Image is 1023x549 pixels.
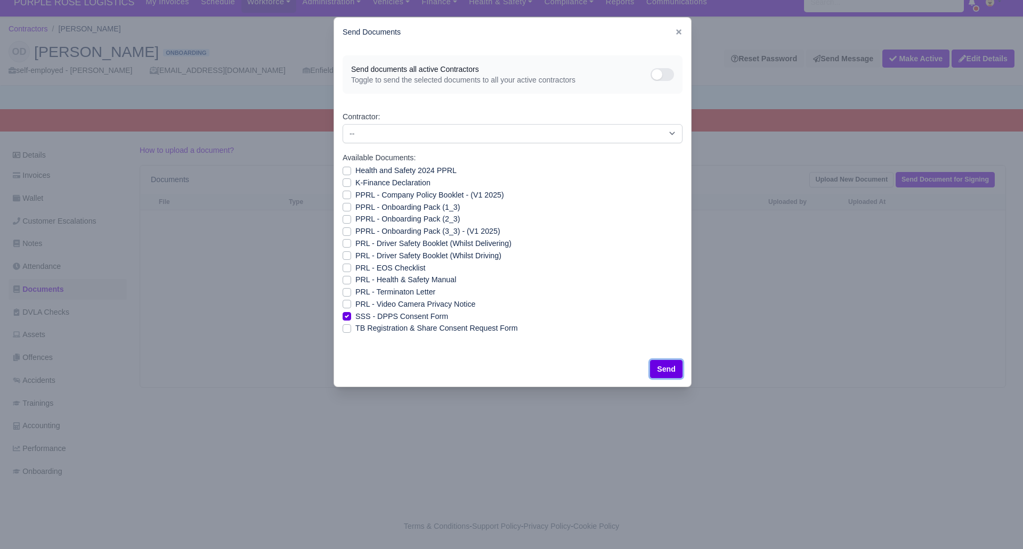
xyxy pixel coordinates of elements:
[355,177,431,189] label: K-Finance Declaration
[355,237,511,250] label: PRL - Driver Safety Booklet (Whilst Delivering)
[355,165,457,177] label: Health and Safety 2024 PPRL
[831,425,1023,549] iframe: Chat Widget
[355,298,475,310] label: PRL - Video Camera Privacy Notice
[351,64,651,75] span: Send documents all active Contractors
[355,286,435,298] label: PRL - Terminaton Letter
[343,111,380,123] label: Contractor:
[351,75,651,85] span: Toggle to send the selected documents to all your active contractors
[355,310,448,323] label: SSS - DPPS Consent Form
[355,322,518,334] label: ТB Registration & Share Consent Request Form
[355,189,504,201] label: PPRL - Company Policy Booklet - (V1 2025)
[334,18,691,47] div: Send Documents
[355,225,500,237] label: PPRL - Onboarding Pack (3_3) - (V1 2025)
[343,152,416,164] label: Available Documents:
[650,360,683,378] button: Send
[355,262,426,274] label: PRL - EOS Checklist
[355,250,501,262] label: PRL - Driver Safety Booklet (Whilst Driving)
[355,201,460,214] label: PPRL - Onboarding Pack (1_3)
[355,274,456,286] label: PRL - Health & Safety Manual
[355,213,460,225] label: PPRL - Onboarding Pack (2_3)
